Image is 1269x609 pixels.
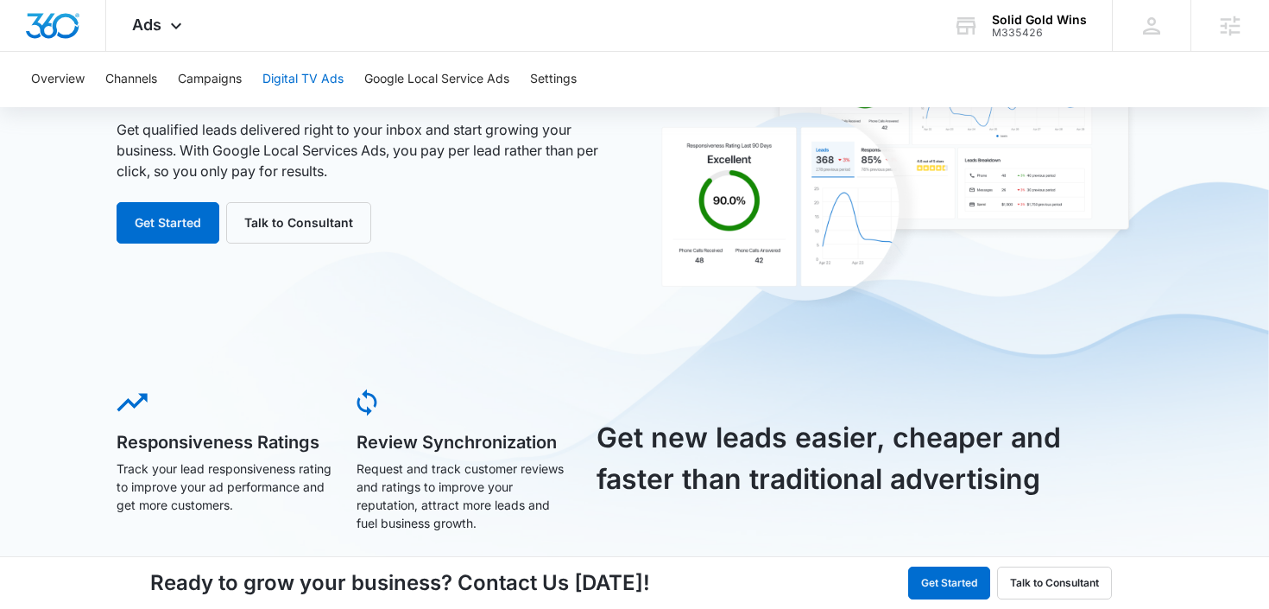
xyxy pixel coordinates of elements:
[45,45,190,59] div: Domain: [DOMAIN_NAME]
[48,28,85,41] div: v 4.0.25
[105,52,157,107] button: Channels
[908,567,990,599] button: Get Started
[357,434,572,451] h5: Review Synchronization
[28,28,41,41] img: logo_orange.svg
[132,16,161,34] span: Ads
[66,102,155,113] div: Domain Overview
[191,102,291,113] div: Keywords by Traffic
[597,417,1082,500] h3: Get new leads easier, cheaper and faster than traditional advertising
[357,460,572,532] p: Request and track customer reviews and ratings to improve your reputation, attract more leads and...
[364,52,509,107] button: Google Local Service Ads
[117,119,616,181] p: Get qualified leads delivered right to your inbox and start growing your business. With Google Lo...
[530,52,577,107] button: Settings
[150,568,650,599] h4: Ready to grow your business? Contact Us [DATE]!
[992,13,1087,27] div: account name
[262,52,344,107] button: Digital TV Ads
[117,202,219,244] button: Get Started
[997,567,1112,599] button: Talk to Consultant
[31,52,85,107] button: Overview
[117,434,332,451] h5: Responsiveness Ratings
[47,100,60,114] img: tab_domain_overview_orange.svg
[178,52,242,107] button: Campaigns
[117,460,332,514] p: Track your lead responsiveness rating to improve your ad performance and get more customers.
[172,100,186,114] img: tab_keywords_by_traffic_grey.svg
[28,45,41,59] img: website_grey.svg
[992,27,1087,39] div: account id
[226,202,371,244] button: Talk to Consultant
